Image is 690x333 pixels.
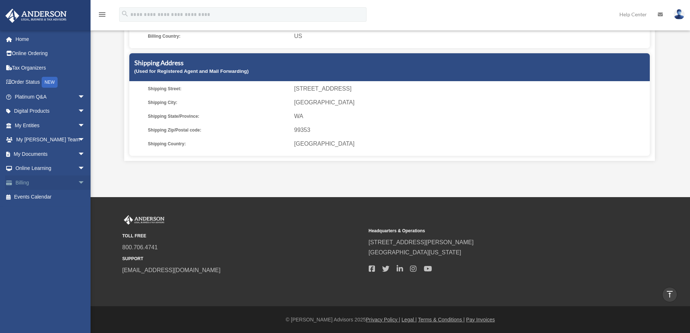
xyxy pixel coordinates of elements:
i: search [121,10,129,18]
span: arrow_drop_down [78,161,92,176]
span: Billing Country: [148,31,289,41]
span: US [294,31,647,41]
span: Shipping State/Province: [148,111,289,121]
h5: Shipping Address [134,58,645,67]
span: arrow_drop_down [78,104,92,119]
span: arrow_drop_down [78,147,92,162]
a: My Entitiesarrow_drop_down [5,118,96,133]
span: Shipping Street: [148,84,289,94]
a: Online Learningarrow_drop_down [5,161,96,176]
span: arrow_drop_down [78,90,92,104]
span: WA [294,111,647,121]
a: Order StatusNEW [5,75,96,90]
a: Events Calendar [5,190,96,204]
a: Privacy Policy | [366,317,400,322]
span: 99353 [294,125,647,135]
i: vertical_align_top [665,290,674,299]
a: [GEOGRAPHIC_DATA][US_STATE] [369,249,461,255]
a: Online Ordering [5,46,96,61]
a: Terms & Conditions | [418,317,465,322]
i: menu [98,10,106,19]
span: arrow_drop_down [78,175,92,190]
span: arrow_drop_down [78,133,92,147]
a: Billingarrow_drop_down [5,175,96,190]
span: [STREET_ADDRESS] [294,84,647,94]
img: Anderson Advisors Platinum Portal [3,9,69,23]
span: [GEOGRAPHIC_DATA] [294,97,647,108]
div: NEW [42,77,58,88]
span: [GEOGRAPHIC_DATA] [294,139,647,149]
a: Legal | [402,317,417,322]
a: 800.706.4741 [122,244,158,250]
div: © [PERSON_NAME] Advisors 2025 [91,315,690,324]
a: Home [5,32,96,46]
span: arrow_drop_down [78,118,92,133]
span: Shipping City: [148,97,289,108]
a: My [PERSON_NAME] Teamarrow_drop_down [5,133,96,147]
a: Digital Productsarrow_drop_down [5,104,96,118]
small: Headquarters & Operations [369,227,610,235]
img: User Pic [674,9,685,20]
a: vertical_align_top [662,287,677,302]
img: Anderson Advisors Platinum Portal [122,215,166,225]
a: Pay Invoices [466,317,495,322]
a: Platinum Q&Aarrow_drop_down [5,90,96,104]
a: Tax Organizers [5,61,96,75]
span: Shipping Zip/Postal code: [148,125,289,135]
a: menu [98,13,106,19]
a: [EMAIL_ADDRESS][DOMAIN_NAME] [122,267,221,273]
a: [STREET_ADDRESS][PERSON_NAME] [369,239,474,245]
small: SUPPORT [122,255,364,263]
small: TOLL FREE [122,232,364,240]
small: (Used for Registered Agent and Mail Forwarding) [134,68,249,74]
a: My Documentsarrow_drop_down [5,147,96,161]
span: Shipping Country: [148,139,289,149]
